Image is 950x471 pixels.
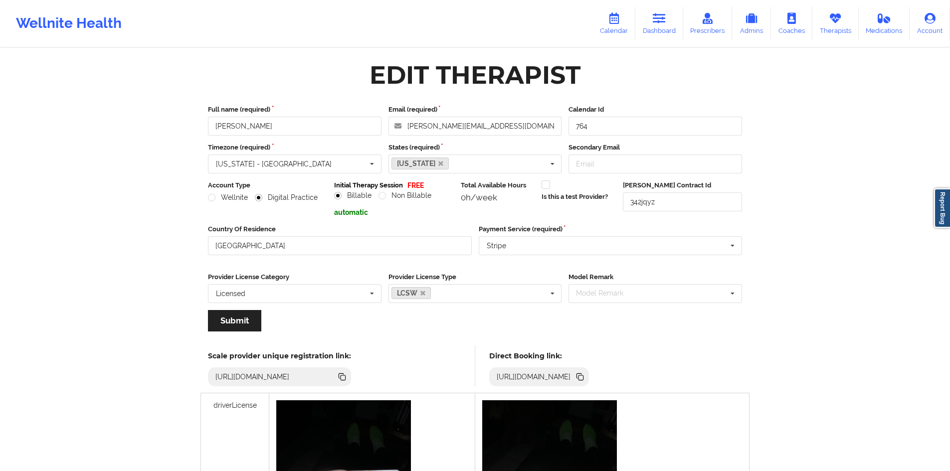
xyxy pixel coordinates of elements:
[391,287,431,299] a: LCSW
[216,290,245,297] div: Licensed
[489,351,589,360] h5: Direct Booking link:
[461,180,535,190] label: Total Available Hours
[732,7,771,40] a: Admins
[208,351,351,360] h5: Scale provider unique registration link:
[569,155,742,173] input: Email
[479,224,743,234] label: Payment Service (required)
[388,117,562,136] input: Email address
[334,191,372,200] label: Billable
[771,7,812,40] a: Coaches
[208,272,381,282] label: Provider License Category
[592,7,635,40] a: Calendar
[255,193,318,202] label: Digital Practice
[635,7,683,40] a: Dashboard
[208,193,248,202] label: Wellnite
[493,372,575,382] div: [URL][DOMAIN_NAME]
[623,192,742,211] input: Deel Contract Id
[211,372,294,382] div: [URL][DOMAIN_NAME]
[623,180,742,190] label: [PERSON_NAME] Contract Id
[461,192,535,202] div: 0h/week
[208,143,381,153] label: Timezone (required)
[334,207,453,217] p: automatic
[208,117,381,136] input: Full name
[573,288,638,299] div: Model Remark
[334,180,403,190] label: Initial Therapy Session
[370,59,580,91] div: Edit Therapist
[569,117,742,136] input: Calendar Id
[934,188,950,228] a: Report Bug
[388,272,562,282] label: Provider License Type
[569,143,742,153] label: Secondary Email
[208,310,261,331] button: Submit
[379,191,431,200] label: Non Billable
[208,180,327,190] label: Account Type
[683,7,733,40] a: Prescribers
[391,157,449,169] a: [US_STATE]
[208,105,381,115] label: Full name (required)
[542,192,608,202] label: Is this a test Provider?
[812,7,859,40] a: Therapists
[216,160,332,167] div: [US_STATE] - [GEOGRAPHIC_DATA]
[208,224,472,234] label: Country Of Residence
[388,105,562,115] label: Email (required)
[407,180,424,190] p: FREE
[487,242,506,249] div: Stripe
[859,7,910,40] a: Medications
[569,272,742,282] label: Model Remark
[910,7,950,40] a: Account
[569,105,742,115] label: Calendar Id
[388,143,562,153] label: States (required)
